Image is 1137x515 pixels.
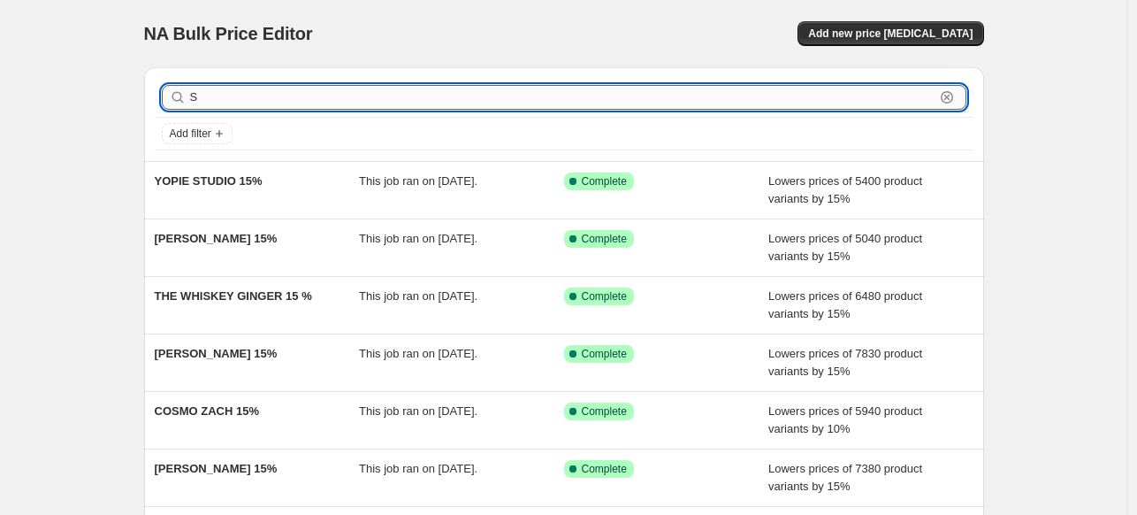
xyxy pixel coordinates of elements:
[155,174,263,188] span: YOPIE STUDIO 15%
[582,232,627,246] span: Complete
[170,127,211,141] span: Add filter
[938,88,956,106] button: Clear
[359,347,477,360] span: This job ran on [DATE].
[155,232,278,245] span: [PERSON_NAME] 15%
[582,347,627,361] span: Complete
[359,289,477,303] span: This job ran on [DATE].
[155,462,278,475] span: [PERSON_NAME] 15%
[359,232,477,245] span: This job ran on [DATE].
[155,289,312,303] span: THE WHISKEY GINGER 15 %
[768,462,922,493] span: Lowers prices of 7380 product variants by 15%
[359,404,477,418] span: This job ran on [DATE].
[582,174,627,188] span: Complete
[144,24,313,43] span: NA Bulk Price Editor
[582,462,627,476] span: Complete
[808,27,973,41] span: Add new price [MEDICAL_DATA]
[582,404,627,419] span: Complete
[155,347,278,360] span: [PERSON_NAME] 15%
[797,21,983,46] button: Add new price [MEDICAL_DATA]
[768,232,922,263] span: Lowers prices of 5040 product variants by 15%
[359,462,477,475] span: This job ran on [DATE].
[768,347,922,378] span: Lowers prices of 7830 product variants by 15%
[768,289,922,320] span: Lowers prices of 6480 product variants by 15%
[768,174,922,205] span: Lowers prices of 5400 product variants by 15%
[359,174,477,188] span: This job ran on [DATE].
[582,289,627,304] span: Complete
[155,404,259,418] span: COSMO ZACH 15%
[162,123,233,144] button: Add filter
[768,404,922,435] span: Lowers prices of 5940 product variants by 10%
